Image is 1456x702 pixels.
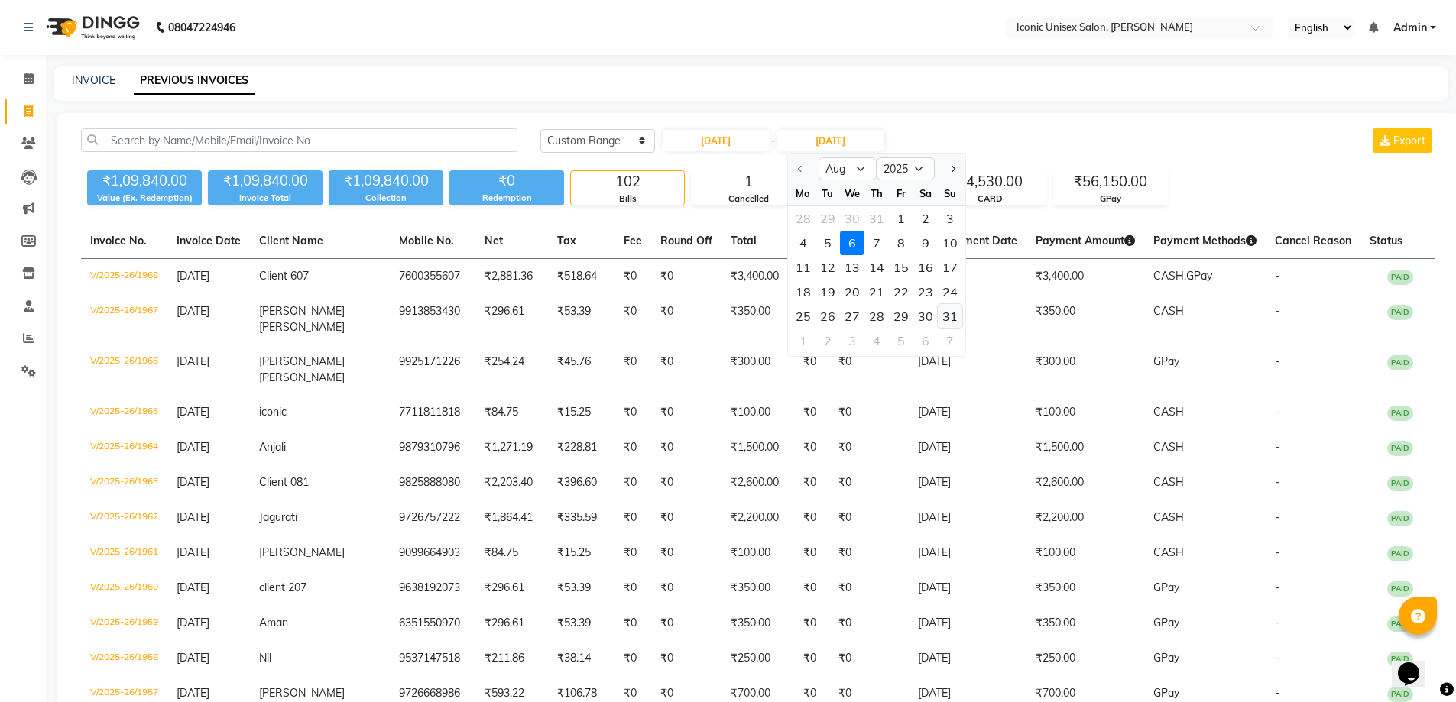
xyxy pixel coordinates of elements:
td: ₹0 [829,395,909,430]
td: ₹2,600.00 [722,465,794,500]
td: ₹0 [794,395,829,430]
div: Saturday, September 6, 2025 [913,328,938,353]
div: 3 [938,206,962,231]
div: 4 [791,231,816,255]
td: ₹296.61 [475,294,548,345]
div: Saturday, August 16, 2025 [913,255,938,280]
td: ₹0 [794,430,829,465]
div: 30 [913,304,938,328]
span: Aman [259,616,288,629]
div: 1 [692,171,805,192]
td: V/2025-26/1968 [81,259,167,295]
td: ₹0 [794,345,829,395]
td: ₹84.75 [475,535,548,571]
td: V/2025-26/1963 [81,465,167,500]
div: 4 [864,328,889,353]
div: Wednesday, August 13, 2025 [840,255,864,280]
td: ₹100.00 [1026,395,1144,430]
a: PREVIOUS INVOICES [134,67,255,95]
span: PAID [1387,270,1413,285]
select: Select year [877,157,935,180]
td: ₹2,600.00 [1026,465,1144,500]
div: Cancelled [692,192,805,205]
div: Sunday, August 17, 2025 [938,255,962,280]
input: End Date [777,130,884,151]
input: Start Date [663,130,770,151]
td: ₹0 [615,571,651,606]
div: Thursday, August 7, 2025 [864,231,889,255]
td: ₹15.25 [548,535,615,571]
span: PAID [1387,355,1413,370]
td: ₹53.39 [548,571,615,606]
span: [PERSON_NAME] [259,320,345,334]
td: ₹2,203.40 [475,465,548,500]
td: [DATE] [909,465,1026,500]
div: Tuesday, September 2, 2025 [816,328,840,353]
div: 1 [791,328,816,353]
span: Client 081 [259,475,309,489]
span: PAID [1387,511,1413,526]
span: [PERSON_NAME] [259,304,345,318]
td: ₹1,500.00 [722,430,794,465]
div: Sunday, August 10, 2025 [938,231,962,255]
span: client 207 [259,581,306,594]
td: V/2025-26/1959 [81,606,167,641]
span: Net [485,234,503,247]
td: ₹0 [651,294,722,345]
td: V/2025-26/1960 [81,571,167,606]
div: Fr [889,181,913,205]
div: 21 [864,280,889,304]
td: 9099664903 [390,535,475,571]
td: ₹0 [651,571,722,606]
button: Next month [945,157,958,181]
span: Fee [624,234,642,247]
td: ₹350.00 [1026,571,1144,606]
span: [PERSON_NAME] [259,545,345,559]
div: Monday, August 4, 2025 [791,231,816,255]
td: V/2025-26/1958 [81,641,167,676]
td: ₹2,200.00 [722,500,794,535]
div: Sunday, September 7, 2025 [938,328,962,353]
span: GPay [1153,354,1179,368]
div: Saturday, August 9, 2025 [913,231,938,255]
td: ₹0 [615,535,651,571]
span: iconic [259,405,287,419]
div: 10 [938,231,962,255]
span: PAID [1387,406,1413,421]
td: ₹0 [615,294,651,345]
td: ₹0 [829,430,909,465]
div: 23 [913,280,938,304]
span: [DATE] [177,510,209,524]
td: ₹296.61 [475,571,548,606]
td: ₹84.75 [475,395,548,430]
div: 2 [913,206,938,231]
span: PAID [1387,305,1413,320]
td: [DATE] [909,294,1026,345]
div: 25 [791,304,816,328]
div: We [840,181,864,205]
div: Monday, August 25, 2025 [791,304,816,328]
div: 3 [840,328,864,353]
div: 11 [791,255,816,280]
td: [DATE] [909,606,1026,641]
div: Wednesday, August 27, 2025 [840,304,864,328]
td: ₹0 [829,500,909,535]
span: - [1275,581,1279,594]
div: Th [864,181,889,205]
div: ₹1,09,840.00 [87,170,202,192]
td: 9879310796 [390,430,475,465]
div: Wednesday, August 6, 2025 [840,231,864,255]
td: ₹0 [651,641,722,676]
td: ₹1,271.19 [475,430,548,465]
td: ₹0 [794,606,829,641]
td: 6351550970 [390,606,475,641]
td: [DATE] [909,535,1026,571]
span: [DATE] [177,405,209,419]
span: - [1275,440,1279,454]
div: Value (Ex. Redemption) [87,192,202,205]
td: ₹0 [651,259,722,295]
div: Saturday, August 2, 2025 [913,206,938,231]
span: [DATE] [177,304,209,318]
td: V/2025-26/1967 [81,294,167,345]
div: Tu [816,181,840,205]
